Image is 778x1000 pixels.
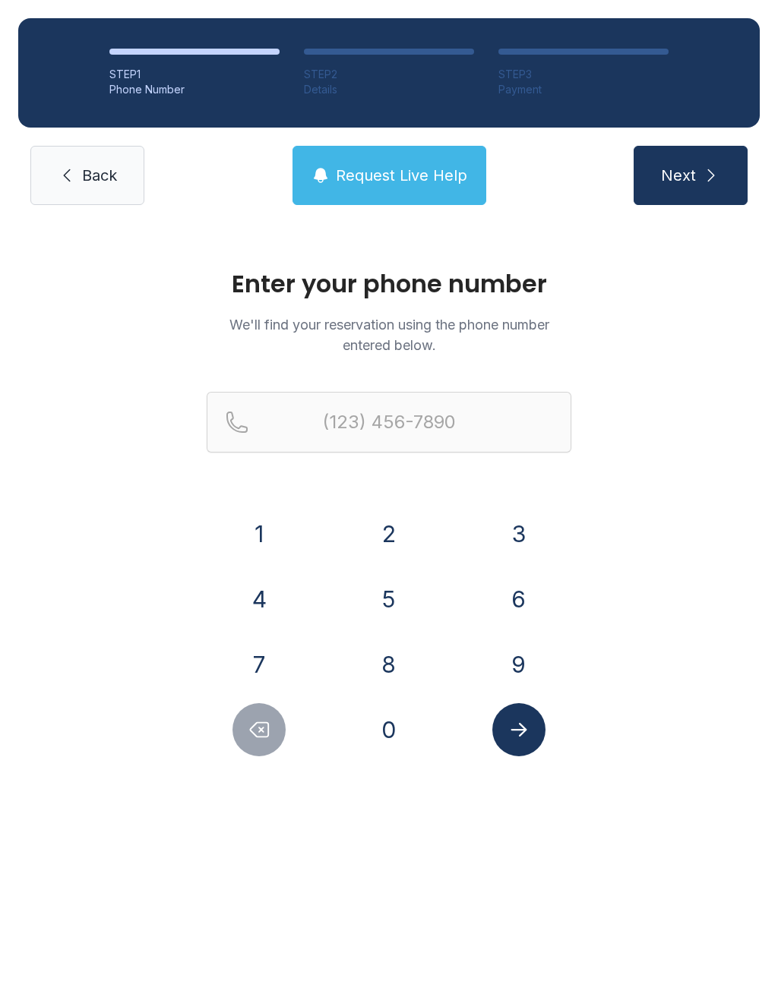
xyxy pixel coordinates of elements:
[362,638,416,691] button: 8
[362,573,416,626] button: 5
[492,507,546,560] button: 3
[232,703,286,756] button: Delete number
[362,507,416,560] button: 2
[82,165,117,186] span: Back
[362,703,416,756] button: 0
[109,82,280,97] div: Phone Number
[492,573,546,626] button: 6
[232,638,286,691] button: 7
[207,314,571,355] p: We'll find your reservation using the phone number entered below.
[336,165,467,186] span: Request Live Help
[304,82,474,97] div: Details
[304,67,474,82] div: STEP 2
[232,573,286,626] button: 4
[498,67,669,82] div: STEP 3
[207,392,571,453] input: Reservation phone number
[498,82,669,97] div: Payment
[492,703,546,756] button: Submit lookup form
[207,272,571,296] h1: Enter your phone number
[492,638,546,691] button: 9
[232,507,286,560] button: 1
[661,165,696,186] span: Next
[109,67,280,82] div: STEP 1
